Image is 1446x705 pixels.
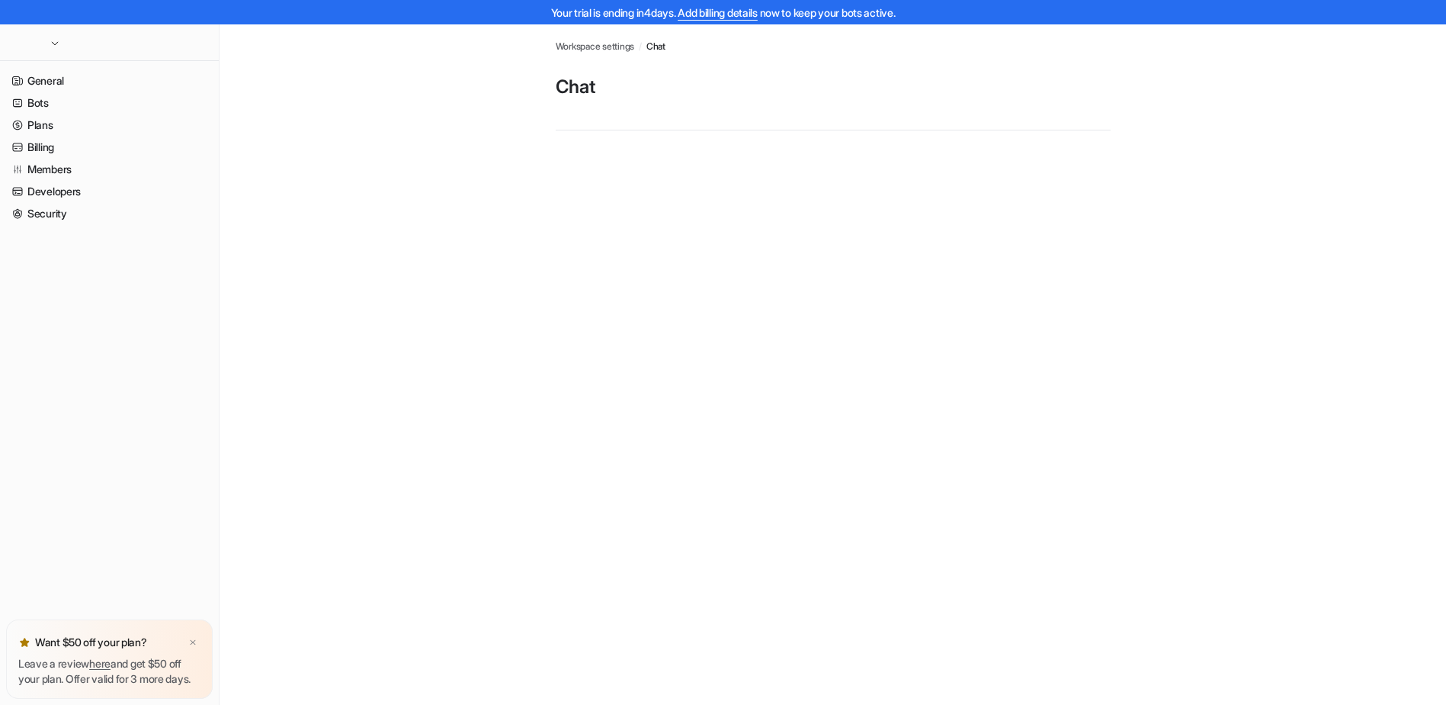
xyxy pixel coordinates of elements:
a: Security [6,203,213,224]
a: Bots [6,92,213,114]
a: Add billing details [678,6,758,19]
p: Want $50 off your plan? [35,635,147,650]
a: Plans [6,114,213,136]
a: Members [6,159,213,180]
a: Workspace settings [556,40,635,53]
span: / [639,40,642,53]
a: Developers [6,181,213,202]
a: Chat [646,40,665,53]
a: General [6,70,213,92]
a: here [89,657,111,670]
p: Leave a review and get $50 off your plan. Offer valid for 3 more days. [18,656,200,687]
a: Billing [6,137,213,158]
p: Chat [556,75,1111,99]
img: x [188,638,197,648]
img: star [18,636,30,649]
